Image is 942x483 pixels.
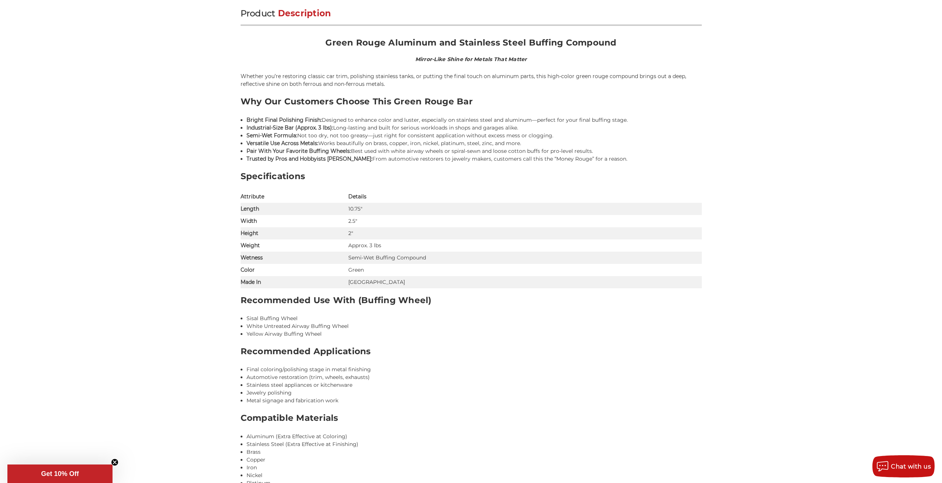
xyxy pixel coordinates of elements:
td: 2.5" [348,215,702,227]
li: Automotive restoration (trim, wheels, exhausts) [247,373,702,381]
li: Final coloring/polishing stage in metal finishing [247,366,702,373]
td: Semi-Wet Buffing Compound [348,252,702,264]
li: Stainless steel appliances or kitchenware [247,381,702,389]
h3: Specifications [241,171,702,187]
h3: Recommended Use With (Buffing Wheel) [241,295,702,311]
li: Designed to enhance color and luster, especially on stainless steel and aluminum—perfect for your... [247,116,702,124]
li: Jewelry polishing [247,389,702,397]
h3: Compatible Materials [241,412,702,429]
strong: Trusted by Pros and Hobbyists [PERSON_NAME]: [247,155,372,162]
strong: Industrial-Size Bar (Approx. 3 lbs): [247,124,333,131]
li: Not too dry, not too greasy—just right for consistent application without excess mess or clogging. [247,132,702,140]
span: Product [241,8,275,19]
strong: Versatile Use Across Metals: [247,140,318,147]
strong: Bright Final Polishing Finish: [247,117,322,123]
li: Works beautifully on brass, copper, iron, nickel, platinum, steel, zinc, and more. [247,140,702,147]
strong: Weight [241,242,260,249]
td: 10.75" [348,203,702,215]
li: Yellow Airway Buffing Wheel [247,330,702,338]
td: Green [348,264,702,276]
td: Approx. 3 lbs [348,239,702,252]
h4: Mirror-Like Shine for Metals That Matter [241,56,702,63]
div: Get 10% OffClose teaser [7,464,113,483]
strong: Details [348,193,366,200]
td: 2" [348,227,702,239]
li: Sisal Buffing Wheel [247,315,702,322]
strong: Pair With Your Favorite Buffing Wheels: [247,148,351,154]
li: Best used with white airway wheels or spiral-sewn and loose cotton buffs for pro-level results. [247,147,702,155]
strong: Color [241,266,255,273]
h2: Green Rouge Aluminum and Stainless Steel Buffing Compound [241,37,702,54]
li: Brass [247,448,702,456]
strong: Attribute [241,193,264,200]
span: Description [278,8,331,19]
span: Get 10% Off [41,470,79,477]
strong: Height [241,230,258,237]
button: Chat with us [872,455,935,477]
li: Nickel [247,472,702,479]
li: Copper [247,456,702,464]
li: Long-lasting and built for serious workloads in shops and garages alike. [247,124,702,132]
strong: Length [241,205,259,212]
li: White Untreated Airway Buffing Wheel [247,322,702,330]
strong: Width [241,218,257,224]
span: Chat with us [891,463,931,470]
li: Metal signage and fabrication work [247,397,702,405]
button: Close teaser [111,459,118,466]
p: Whether you’re restoring classic car trim, polishing stainless tanks, or putting the final touch ... [241,73,702,88]
li: Iron [247,464,702,472]
strong: Wetness [241,254,263,261]
li: Aluminum (Extra Effective at Coloring) [247,433,702,440]
td: [GEOGRAPHIC_DATA] [348,276,702,288]
h3: Recommended Applications [241,346,702,362]
li: From automotive restorers to jewelry makers, customers call this the “Money Rouge” for a reason. [247,155,702,163]
strong: Made In [241,279,261,285]
h3: Why Our Customers Choose This Green Rouge Bar [241,96,702,113]
li: Stainless Steel (Extra Effective at Finishing) [247,440,702,448]
strong: Semi-Wet Formula: [247,132,297,139]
